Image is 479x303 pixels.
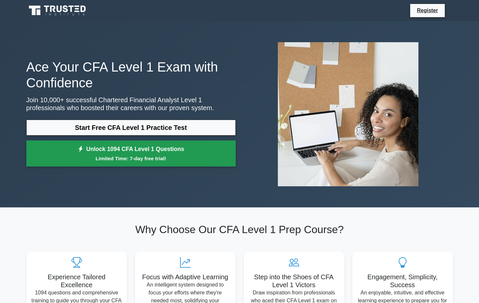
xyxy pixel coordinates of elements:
[26,120,236,136] a: Start Free CFA Level 1 Practice Test
[26,96,236,112] p: Join 10,000+ successful Chartered Financial Analyst Level 1 professionals who boosted their caree...
[249,273,339,289] h5: Step into the Shoes of CFA Level 1 Victors
[26,223,453,236] h2: Why Choose Our CFA Level 1 Prep Course?
[26,59,236,91] h1: Ace Your CFA Level 1 Exam with Confidence
[26,140,236,167] a: Unlock 1094 CFA Level 1 QuestionsLimited Time: 7-day free trial!
[35,155,227,162] small: Limited Time: 7-day free trial!
[358,273,448,289] h5: Engagement, Simplicity, Success
[413,6,442,15] a: Register
[140,273,230,281] h5: Focus with Adaptive Learning
[32,273,122,289] h5: Experience Tailored Excellence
